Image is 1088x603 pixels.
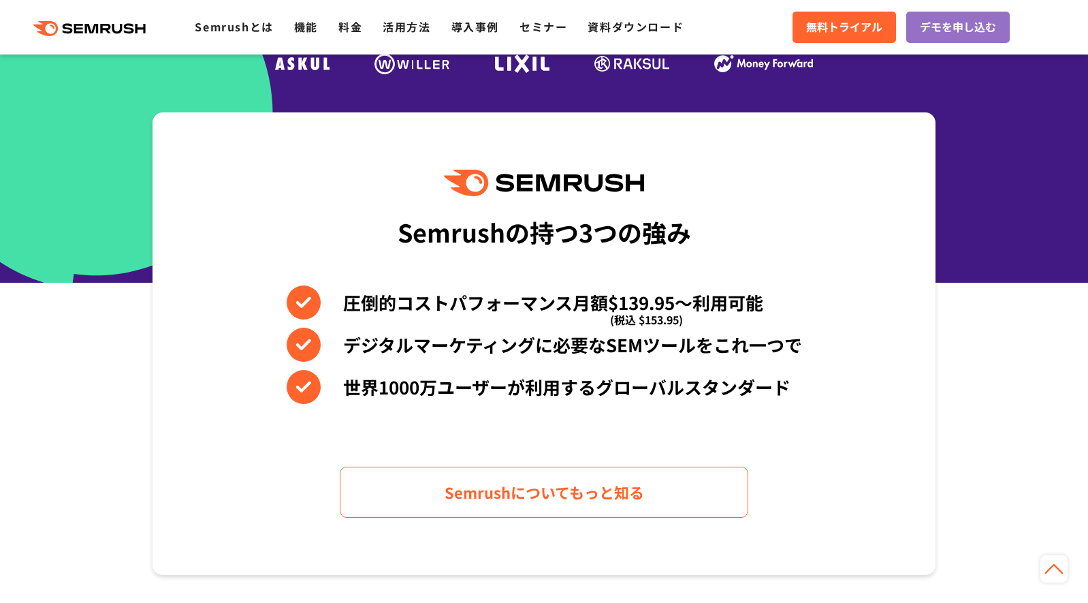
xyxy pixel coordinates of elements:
a: Semrushとは [195,18,273,35]
a: 活用方法 [383,18,430,35]
a: 無料トライアル [793,12,896,43]
li: 圧倒的コストパフォーマンス月額$139.95〜利用可能 [287,285,802,320]
a: Semrushについてもっと知る [340,467,748,518]
span: (税込 $153.95) [610,303,683,337]
a: デモを申し込む [906,12,1010,43]
a: 料金 [338,18,362,35]
img: Semrush [444,170,644,196]
div: Semrushの持つ3つの強み [398,206,691,257]
span: Semrushについてもっと知る [445,480,644,504]
span: 無料トライアル [806,18,882,36]
li: デジタルマーケティングに必要なSEMツールをこれ一つで [287,328,802,362]
li: 世界1000万ユーザーが利用するグローバルスタンダード [287,370,802,404]
a: 導入事例 [451,18,499,35]
a: セミナー [519,18,567,35]
a: 資料ダウンロード [588,18,684,35]
span: デモを申し込む [920,18,996,36]
a: 機能 [294,18,318,35]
